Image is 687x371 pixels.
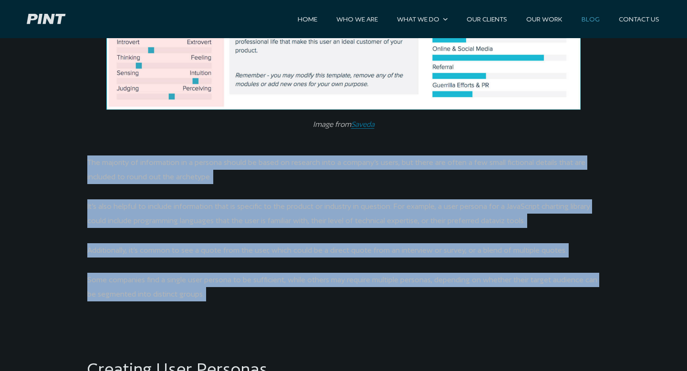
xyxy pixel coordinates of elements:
a: Saveda [351,120,375,129]
p: Some companies find a single user persona to be sufficient, while others may require multiple per... [87,273,600,301]
a: Our Clients [457,11,517,27]
a: What We Do [387,11,457,27]
p: The majority of information in a persona should be based on research into a company’s users, but ... [87,155,600,184]
a: Contact Us [609,11,669,27]
a: Who We Are [327,11,387,27]
a: Our Work [517,11,572,27]
a: Blog [572,11,609,27]
figcaption: Image from [313,117,375,132]
p: It’s also helpful to include information that is specific to the product or industry in question:... [87,199,600,228]
a: Home [288,11,327,27]
p: Additionally, it’s common to see a quote from the user, which could be a direct quote from an int... [87,243,600,258]
nav: Site Navigation [288,11,669,27]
